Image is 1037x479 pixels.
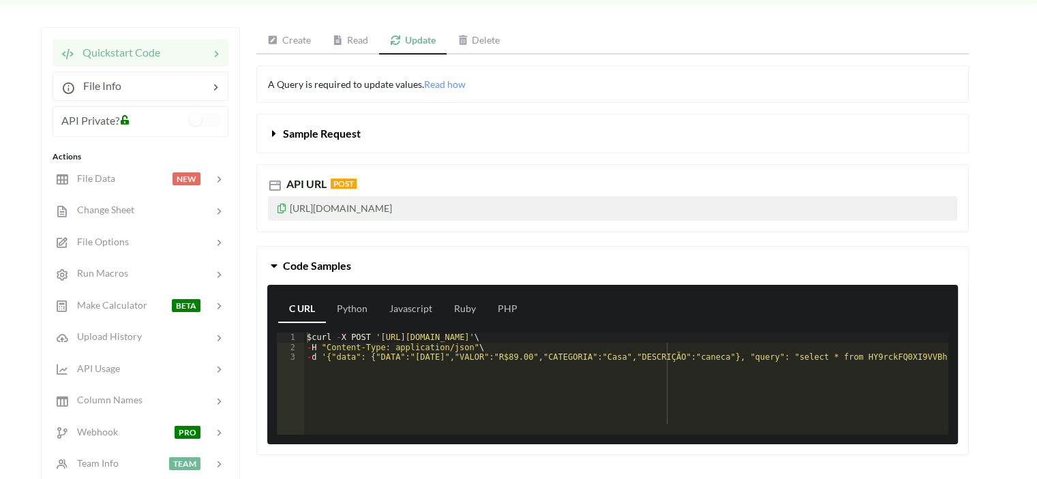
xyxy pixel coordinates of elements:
span: PRO [175,426,200,439]
a: Update [379,27,447,55]
span: Upload History [69,330,142,342]
a: Python [326,296,378,323]
span: File Info [75,79,121,92]
div: Actions [52,151,228,163]
span: Make Calculator [69,299,147,311]
a: C URL [278,296,326,323]
a: Ruby [443,296,487,323]
span: Run Macros [69,267,128,279]
span: Read how [424,78,466,90]
span: Column Names [69,394,142,405]
a: Delete [447,27,511,55]
button: Sample Request [257,114,968,153]
button: Code Samples [257,247,968,285]
span: Change Sheet [69,204,134,215]
span: API Private? [61,114,119,127]
span: A Query is required to update values. [268,78,466,90]
a: Create [256,27,322,55]
span: Code Samples [283,259,351,272]
div: 1 [277,333,304,342]
span: NEW [172,172,200,185]
p: [URL][DOMAIN_NAME] [268,196,957,221]
a: Read [322,27,380,55]
a: PHP [487,296,528,323]
span: API Usage [69,362,120,374]
div: 3 [277,352,304,362]
span: Quickstart Code [74,46,160,59]
span: POST [331,179,357,189]
span: BETA [172,299,200,312]
div: 2 [277,343,304,352]
span: File Options [69,236,129,247]
span: File Data [69,172,115,184]
span: TEAM [169,457,200,470]
span: Webhook [69,426,118,437]
span: API URL [284,177,327,190]
span: Sample Request [283,127,361,140]
a: Javascript [378,296,443,323]
span: Team Info [69,457,119,469]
